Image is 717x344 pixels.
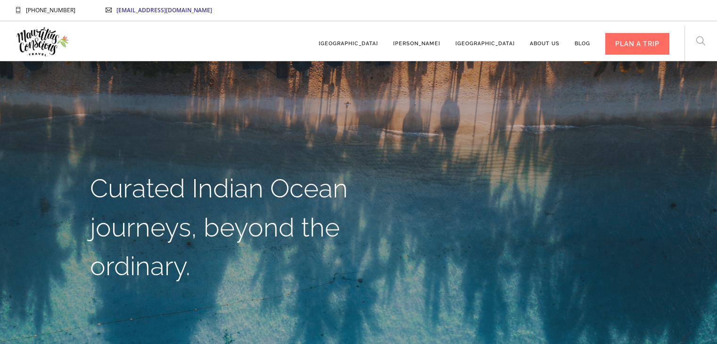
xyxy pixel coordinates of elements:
span: [PHONE_NUMBER] [26,6,75,14]
a: [EMAIL_ADDRESS][DOMAIN_NAME] [116,6,212,14]
a: PLAN A TRIP [605,26,669,52]
a: [GEOGRAPHIC_DATA] [319,26,378,52]
img: Mauritius Conscious Travel [15,24,70,59]
a: About us [530,26,560,52]
a: [PERSON_NAME] [393,26,440,52]
a: Blog [575,26,590,52]
div: PLAN A TRIP [605,33,669,55]
a: [GEOGRAPHIC_DATA] [455,26,515,52]
h1: Curated Indian Ocean journeys, beyond the ordinary. [90,169,352,286]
